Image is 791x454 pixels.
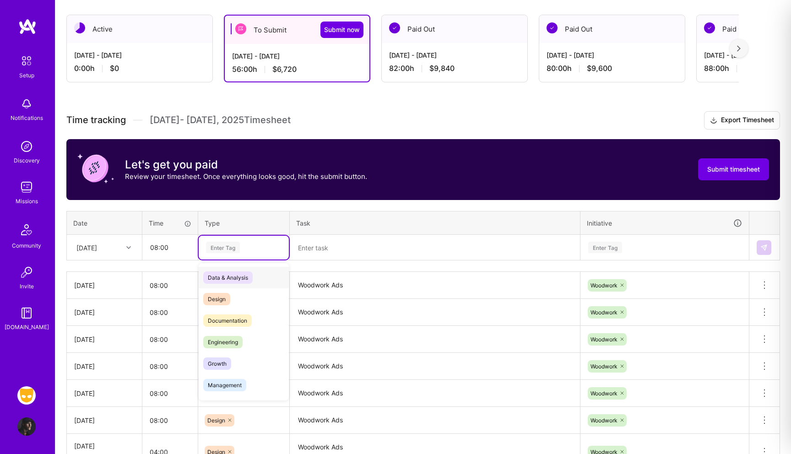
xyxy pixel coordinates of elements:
[110,64,119,73] span: $0
[207,417,225,424] span: Design
[11,113,43,123] div: Notifications
[142,381,198,405] input: HH:MM
[324,25,360,34] span: Submit now
[272,65,297,74] span: $6,720
[710,116,717,125] i: icon Download
[142,300,198,324] input: HH:MM
[698,158,769,180] button: Submit timesheet
[17,304,36,322] img: guide book
[77,150,114,187] img: coin
[203,336,243,348] span: Engineering
[150,114,291,126] span: [DATE] - [DATE] , 2025 Timesheet
[17,137,36,156] img: discovery
[389,22,400,33] img: Paid Out
[125,158,367,172] h3: Let's get you paid
[17,95,36,113] img: bell
[290,211,580,235] th: Task
[707,165,760,174] span: Submit timesheet
[587,218,742,228] div: Initiative
[591,417,618,424] span: Woodwork
[14,156,40,165] div: Discovery
[15,386,38,405] a: Grindr: Design
[291,354,579,379] textarea: Woodwork Ads
[17,51,36,70] img: setup
[587,64,612,73] span: $9,600
[17,178,36,196] img: teamwork
[235,23,246,34] img: To Submit
[591,363,618,370] span: Woodwork
[389,64,520,73] div: 82:00 h
[591,390,618,397] span: Woodwork
[74,389,135,398] div: [DATE]
[389,50,520,60] div: [DATE] - [DATE]
[74,308,135,317] div: [DATE]
[547,50,677,60] div: [DATE] - [DATE]
[16,219,38,241] img: Community
[74,64,205,73] div: 0:00 h
[591,309,618,316] span: Woodwork
[74,441,135,451] div: [DATE]
[232,51,362,61] div: [DATE] - [DATE]
[291,300,579,325] textarea: Woodwork Ads
[232,65,362,74] div: 56:00 h
[206,240,240,254] div: Enter Tag
[142,354,198,378] input: HH:MM
[429,64,455,73] span: $9,840
[203,314,252,327] span: Documentation
[5,322,49,332] div: [DOMAIN_NAME]
[591,282,618,289] span: Woodwork
[320,22,363,38] button: Submit now
[67,211,142,235] th: Date
[12,241,41,250] div: Community
[203,357,231,370] span: Growth
[74,416,135,425] div: [DATE]
[74,335,135,344] div: [DATE]
[547,22,558,33] img: Paid Out
[198,211,290,235] th: Type
[737,45,741,52] img: right
[20,281,34,291] div: Invite
[704,111,780,130] button: Export Timesheet
[143,235,197,259] input: HH:MM
[591,336,618,343] span: Woodwork
[74,362,135,371] div: [DATE]
[17,263,36,281] img: Invite
[382,15,527,43] div: Paid Out
[67,15,212,43] div: Active
[17,417,36,436] img: User Avatar
[291,408,579,433] textarea: Woodwork Ads
[142,273,198,297] input: HH:MM
[18,18,37,35] img: logo
[66,114,126,126] span: Time tracking
[142,327,198,351] input: HH:MM
[17,386,36,405] img: Grindr: Design
[15,417,38,436] a: User Avatar
[225,16,369,44] div: To Submit
[149,218,191,228] div: Time
[74,50,205,60] div: [DATE] - [DATE]
[588,240,622,254] div: Enter Tag
[126,245,131,250] i: icon Chevron
[291,273,579,298] textarea: Woodwork Ads
[16,196,38,206] div: Missions
[291,327,579,352] textarea: Woodwork Ads
[203,293,230,305] span: Design
[704,22,715,33] img: Paid Out
[203,271,253,284] span: Data & Analysis
[74,22,85,33] img: Active
[203,379,246,391] span: Management
[74,281,135,290] div: [DATE]
[539,15,685,43] div: Paid Out
[760,244,768,251] img: Submit
[76,243,97,252] div: [DATE]
[19,70,34,80] div: Setup
[547,64,677,73] div: 80:00 h
[142,408,198,432] input: HH:MM
[291,381,579,406] textarea: Woodwork Ads
[125,172,367,181] p: Review your timesheet. Once everything looks good, hit the submit button.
